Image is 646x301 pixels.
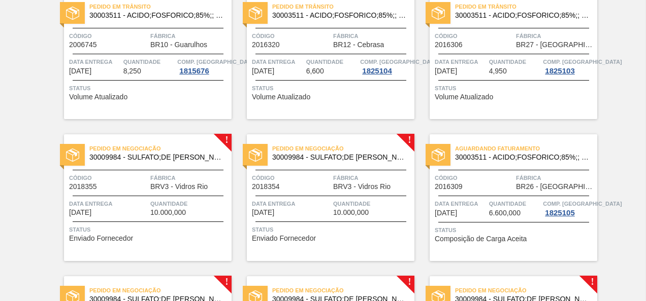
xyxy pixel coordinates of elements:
[272,285,414,295] span: Pedido em Negociação
[252,31,331,41] span: Código
[232,134,414,261] a: !statusPedido em Negociação30009984 - SULFATO;DE [PERSON_NAME];;Código2018354FábricaBRV3 - Vidros...
[69,173,148,183] span: Código
[150,183,208,191] span: BRV3 - Vidros Rio
[150,31,229,41] span: Fábrica
[252,41,280,49] span: 2016320
[435,235,527,243] span: Composição de Carga Aceita
[69,93,127,101] span: Volume Atualizado
[360,67,394,75] div: 1825104
[252,93,310,101] span: Volume Atualizado
[89,285,232,295] span: Pedido em Negociação
[360,57,412,75] a: Comp. [GEOGRAPHIC_DATA]1825104
[150,199,229,209] span: Quantidade
[150,173,229,183] span: Fábrica
[489,57,541,67] span: Quantidade
[49,134,232,261] a: !statusPedido em Negociação30009984 - SULFATO;DE [PERSON_NAME];;Código2018355FábricaBRV3 - Vidros...
[272,143,414,154] span: Pedido em Negociação
[489,209,521,217] span: 6.600,000
[435,209,457,217] span: 12/09/2025
[89,12,223,19] span: 30003511 - ACIDO;FOSFORICO;85%;; CONTAINER
[543,57,595,75] a: Comp. [GEOGRAPHIC_DATA]1825103
[272,154,406,161] span: 30009984 - SULFATO;DE SODIO ANIDRO;;
[455,12,589,19] span: 30003511 - ACIDO;FOSFORICO;85%;; CONTAINER
[543,209,576,217] div: 1825105
[333,209,369,216] span: 10.000,000
[252,235,316,242] span: Enviado Fornecedor
[89,143,232,154] span: Pedido em Negociação
[252,209,274,216] span: 07/09/2025
[306,67,324,75] span: 6,600
[360,57,439,67] span: Comp. Carga
[69,31,148,41] span: Código
[333,173,412,183] span: Fábrica
[516,183,595,191] span: BR26 - Uberlândia
[432,7,445,20] img: status
[252,199,331,209] span: Data entrega
[435,83,595,93] span: Status
[272,2,414,12] span: Pedido em Trânsito
[333,31,412,41] span: Fábrica
[150,41,207,49] span: BR10 - Guarulhos
[333,183,391,191] span: BRV3 - Vidros Rio
[69,57,121,67] span: Data entrega
[543,199,595,217] a: Comp. [GEOGRAPHIC_DATA]1825105
[177,57,229,75] a: Comp. [GEOGRAPHIC_DATA]1815676
[69,224,229,235] span: Status
[252,67,274,75] span: 06/09/2025
[69,183,97,191] span: 2018355
[66,148,79,162] img: status
[455,154,589,161] span: 30003511 - ACIDO;FOSFORICO;85%;; CONTAINER
[123,67,141,75] span: 8,250
[435,225,595,235] span: Status
[435,31,513,41] span: Código
[69,41,97,49] span: 2006745
[455,2,597,12] span: Pedido em Trânsito
[252,183,280,191] span: 2018354
[249,148,262,162] img: status
[455,143,597,154] span: Aguardando Faturamento
[150,209,186,216] span: 10.000,000
[272,12,406,19] span: 30003511 - ACIDO;FOSFORICO;85%;; CONTAINER
[333,41,384,49] span: BR12 - Cebrasa
[543,57,622,67] span: Comp. Carga
[69,235,133,242] span: Enviado Fornecedor
[69,67,91,75] span: 05/09/2025
[333,199,412,209] span: Quantidade
[123,57,175,67] span: Quantidade
[435,67,457,75] span: 06/09/2025
[435,93,493,101] span: Volume Atualizado
[252,83,412,93] span: Status
[435,199,487,209] span: Data entrega
[435,173,513,183] span: Código
[543,199,622,209] span: Comp. Carga
[414,134,597,261] a: statusAguardando Faturamento30003511 - ACIDO;FOSFORICO;85%;; CONTAINERCódigo2016309FábricaBR26 - ...
[89,2,232,12] span: Pedido em Trânsito
[435,41,463,49] span: 2016306
[516,173,595,183] span: Fábrica
[89,154,223,161] span: 30009984 - SULFATO;DE SODIO ANIDRO;;
[177,67,211,75] div: 1815676
[69,209,91,216] span: 07/09/2025
[543,67,576,75] div: 1825103
[69,83,229,93] span: Status
[455,285,597,295] span: Pedido em Negociação
[435,183,463,191] span: 2016309
[252,224,412,235] span: Status
[489,199,541,209] span: Quantidade
[306,57,358,67] span: Quantidade
[435,57,487,67] span: Data entrega
[516,31,595,41] span: Fábrica
[516,41,595,49] span: BR27 - Nova Minas
[249,7,262,20] img: status
[252,173,331,183] span: Código
[252,57,304,67] span: Data entrega
[432,148,445,162] img: status
[69,199,148,209] span: Data entrega
[489,67,507,75] span: 4,950
[66,7,79,20] img: status
[177,57,256,67] span: Comp. Carga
